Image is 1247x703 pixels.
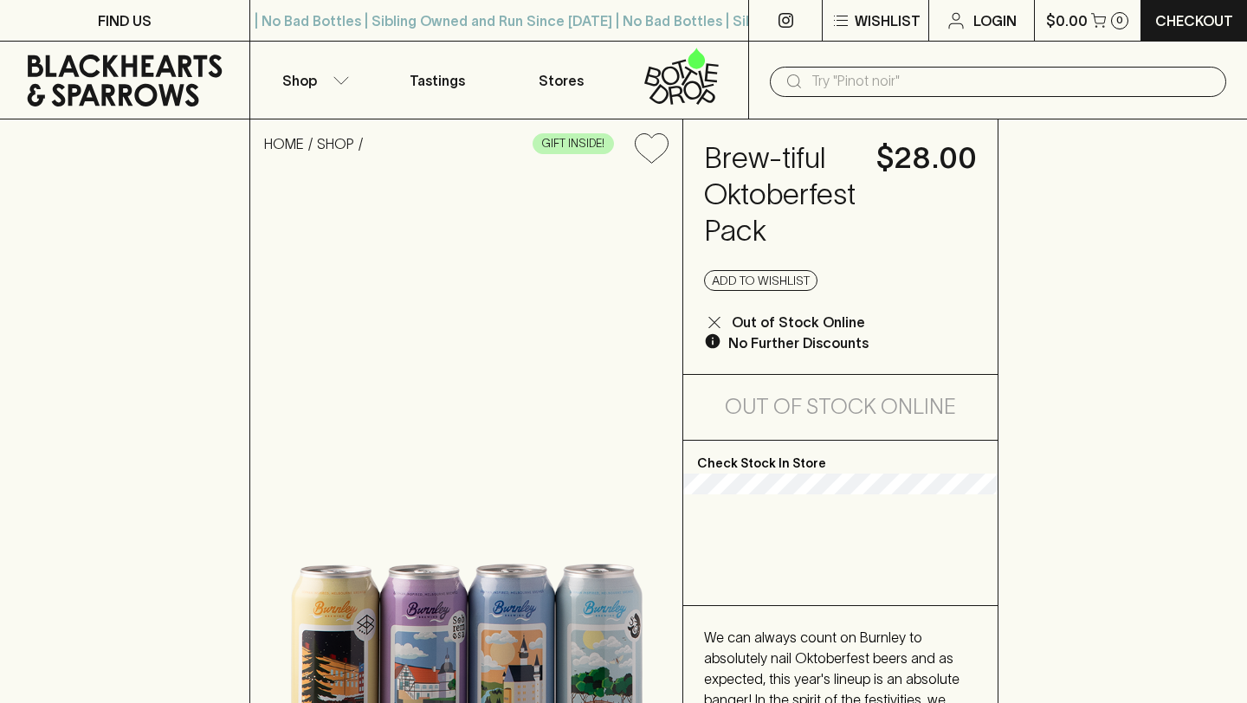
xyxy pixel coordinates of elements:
[375,42,500,119] a: Tastings
[264,136,304,152] a: HOME
[317,136,354,152] a: SHOP
[725,393,956,421] h5: Out of Stock Online
[728,332,869,353] p: No Further Discounts
[732,312,865,332] p: Out of Stock Online
[628,126,675,171] button: Add to wishlist
[1116,16,1123,25] p: 0
[410,70,465,91] p: Tastings
[500,42,624,119] a: Stores
[876,140,977,177] h4: $28.00
[539,70,584,91] p: Stores
[1155,10,1233,31] p: Checkout
[704,140,856,249] h4: Brew-tiful Oktoberfest Pack
[973,10,1017,31] p: Login
[98,10,152,31] p: FIND US
[855,10,921,31] p: Wishlist
[250,42,375,119] button: Shop
[704,270,817,291] button: Add to wishlist
[683,441,998,474] p: Check Stock In Store
[533,135,613,152] span: GIFT INSIDE!
[1046,10,1088,31] p: $0.00
[811,68,1212,95] input: Try "Pinot noir"
[282,70,317,91] p: Shop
